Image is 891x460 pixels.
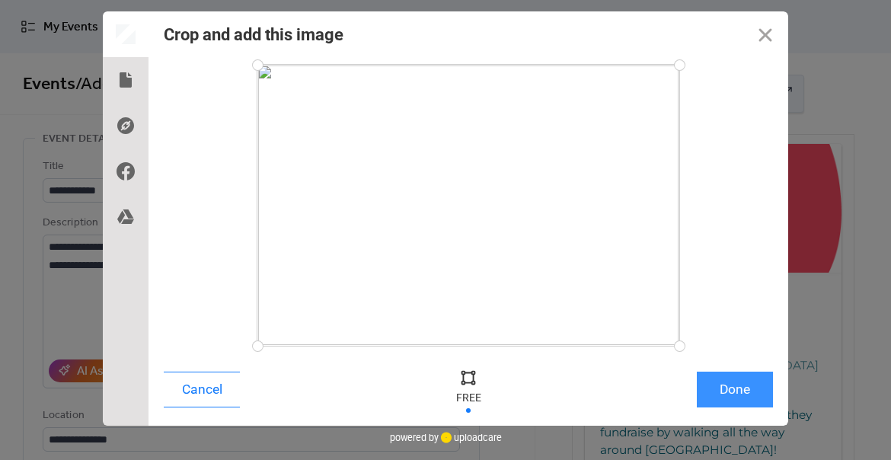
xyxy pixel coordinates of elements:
[103,11,148,57] div: Preview
[390,426,502,449] div: powered by
[164,372,240,407] button: Cancel
[439,432,502,443] a: uploadcare
[103,57,148,103] div: Local Files
[697,372,773,407] button: Done
[742,11,788,57] button: Close
[103,149,148,194] div: Facebook
[103,194,148,240] div: Google Drive
[164,25,343,44] div: Crop and add this image
[103,103,148,149] div: Direct Link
